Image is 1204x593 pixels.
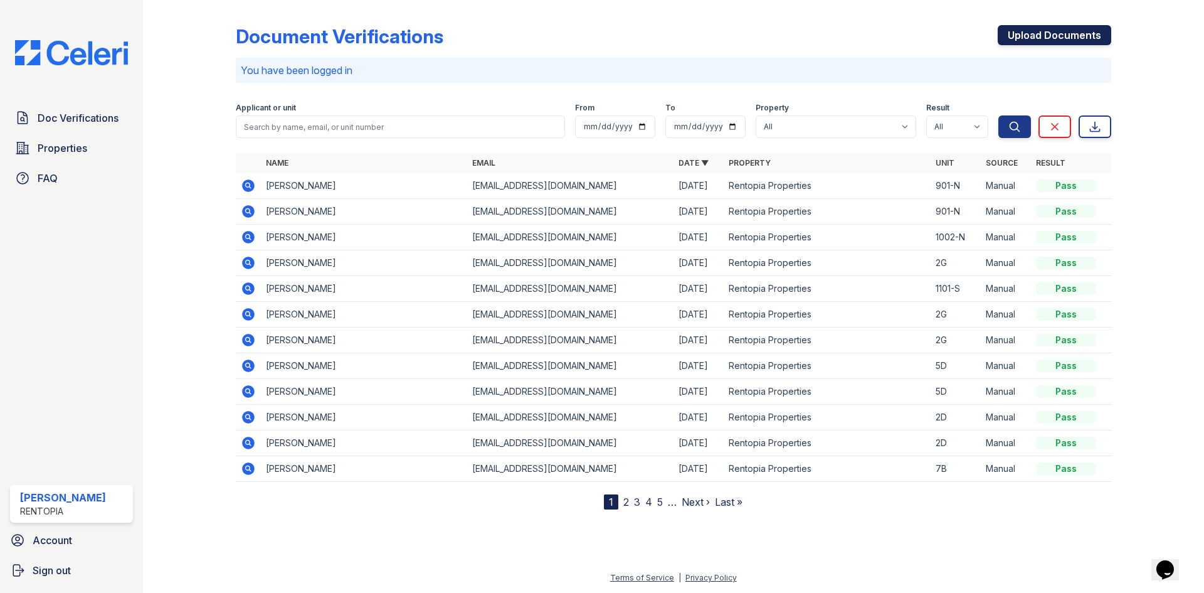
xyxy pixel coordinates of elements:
a: Property [729,158,771,168]
div: Pass [1036,308,1096,321]
td: 901-N [931,199,981,225]
label: Property [756,103,789,113]
td: 5D [931,353,981,379]
a: Privacy Policy [685,573,737,582]
td: Manual [981,379,1031,405]
td: 2G [931,328,981,353]
a: Last » [715,496,742,508]
td: Rentopia Properties [724,405,930,430]
td: 2D [931,405,981,430]
a: Unit [936,158,954,168]
td: [PERSON_NAME] [261,173,467,199]
td: [EMAIL_ADDRESS][DOMAIN_NAME] [467,353,673,379]
td: [EMAIL_ADDRESS][DOMAIN_NAME] [467,456,673,482]
a: 5 [657,496,663,508]
td: Rentopia Properties [724,276,930,302]
td: 901-N [931,173,981,199]
td: [PERSON_NAME] [261,456,467,482]
span: Doc Verifications [38,110,119,126]
div: Pass [1036,462,1096,475]
td: Rentopia Properties [724,430,930,456]
img: CE_Logo_Blue-a8612792a0a2168367f1c8372b55b34899dd931a85d93a1a3d3e32e68fde9ad4.png [5,40,138,65]
a: Email [472,158,495,168]
div: Pass [1036,385,1096,398]
td: [EMAIL_ADDRESS][DOMAIN_NAME] [467,276,673,302]
span: Account [33,533,72,548]
td: [DATE] [673,302,724,328]
td: Manual [981,173,1031,199]
td: Rentopia Properties [724,225,930,250]
a: Name [266,158,288,168]
td: 7B [931,456,981,482]
td: Rentopia Properties [724,250,930,276]
td: [EMAIL_ADDRESS][DOMAIN_NAME] [467,379,673,405]
div: Pass [1036,231,1096,243]
a: Account [5,528,138,553]
div: Pass [1036,360,1096,372]
span: Properties [38,141,87,156]
td: 2G [931,302,981,328]
td: 1101-S [931,276,981,302]
td: [DATE] [673,225,724,250]
label: From [575,103,594,113]
td: Manual [981,250,1031,276]
td: [DATE] [673,379,724,405]
td: [DATE] [673,328,724,353]
td: [DATE] [673,250,724,276]
td: [EMAIL_ADDRESS][DOMAIN_NAME] [467,328,673,353]
div: 1 [604,494,618,510]
td: [PERSON_NAME] [261,225,467,250]
a: Terms of Service [610,573,674,582]
td: [PERSON_NAME] [261,250,467,276]
td: Manual [981,405,1031,430]
td: Rentopia Properties [724,328,930,353]
td: [EMAIL_ADDRESS][DOMAIN_NAME] [467,173,673,199]
td: [EMAIL_ADDRESS][DOMAIN_NAME] [467,199,673,225]
div: | [679,573,681,582]
td: [PERSON_NAME] [261,276,467,302]
label: Result [926,103,949,113]
input: Search by name, email, or unit number [236,115,565,138]
span: … [668,494,677,510]
td: [EMAIL_ADDRESS][DOMAIN_NAME] [467,430,673,456]
a: Date ▼ [679,158,709,168]
td: [DATE] [673,276,724,302]
td: [PERSON_NAME] [261,405,467,430]
td: [PERSON_NAME] [261,430,467,456]
div: Pass [1036,411,1096,424]
div: [PERSON_NAME] [20,490,106,505]
td: [EMAIL_ADDRESS][DOMAIN_NAME] [467,302,673,328]
div: Pass [1036,437,1096,449]
a: FAQ [10,166,133,191]
a: Sign out [5,558,138,583]
td: [PERSON_NAME] [261,353,467,379]
p: You have been logged in [241,63,1106,78]
td: Rentopia Properties [724,353,930,379]
a: 3 [634,496,640,508]
a: Upload Documents [998,25,1111,45]
td: Manual [981,430,1031,456]
td: 1002-N [931,225,981,250]
div: Document Verifications [236,25,443,48]
div: Pass [1036,282,1096,295]
iframe: chat widget [1151,543,1191,580]
div: Pass [1036,257,1096,269]
td: [EMAIL_ADDRESS][DOMAIN_NAME] [467,405,673,430]
td: Rentopia Properties [724,199,930,225]
a: 2 [623,496,629,508]
td: [DATE] [673,173,724,199]
a: Source [986,158,1018,168]
td: [PERSON_NAME] [261,302,467,328]
td: Manual [981,328,1031,353]
a: Result [1036,158,1065,168]
td: [DATE] [673,199,724,225]
div: Pass [1036,179,1096,192]
td: 2D [931,430,981,456]
td: Manual [981,199,1031,225]
td: [PERSON_NAME] [261,328,467,353]
td: [DATE] [673,353,724,379]
td: Manual [981,353,1031,379]
a: Next › [682,496,710,508]
td: [EMAIL_ADDRESS][DOMAIN_NAME] [467,250,673,276]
